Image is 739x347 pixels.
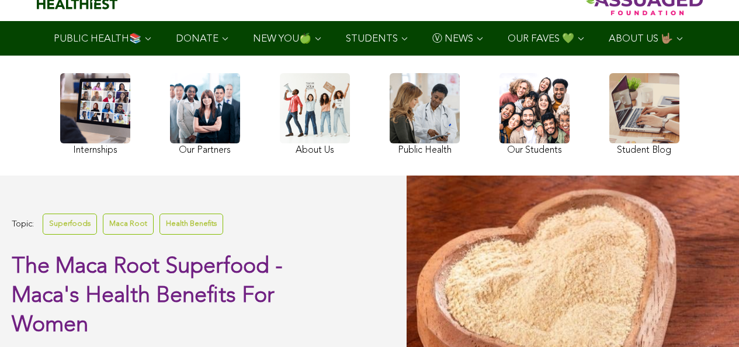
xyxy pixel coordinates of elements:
[159,214,223,234] a: Health Benefits
[54,34,141,44] span: PUBLIC HEALTH📚
[253,34,311,44] span: NEW YOU🍏
[12,217,34,232] span: Topic:
[346,34,398,44] span: STUDENTS
[508,34,574,44] span: OUR FAVES 💚
[609,34,673,44] span: ABOUT US 🤟🏽
[43,214,97,234] a: Superfoods
[176,34,218,44] span: DONATE
[12,256,283,336] span: The Maca Root Superfood - Maca's Health Benefits For Women
[432,34,473,44] span: Ⓥ NEWS
[37,21,703,56] div: Navigation Menu
[681,291,739,347] iframe: Chat Widget
[103,214,154,234] a: Maca Root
